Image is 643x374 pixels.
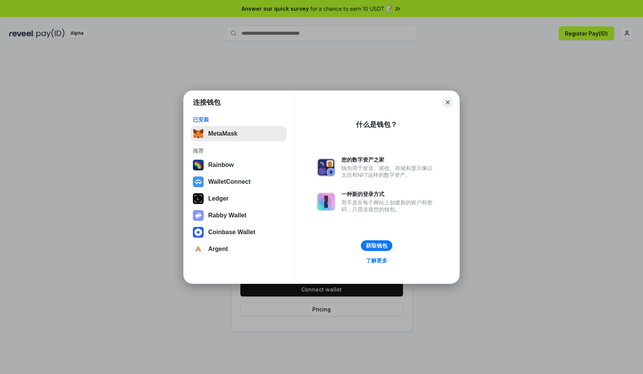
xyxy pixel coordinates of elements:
[317,158,335,176] img: svg+xml,%3Csvg%20xmlns%3D%22http%3A%2F%2Fwww.w3.org%2F2000%2Fsvg%22%20fill%3D%22none%22%20viewBox...
[193,244,204,254] img: svg+xml,%3Csvg%20width%3D%2228%22%20height%3D%2228%22%20viewBox%3D%220%200%2028%2028%22%20fill%3D...
[193,98,220,107] h1: 连接钱包
[193,128,204,139] img: svg+xml,%3Csvg%20fill%3D%22none%22%20height%3D%2233%22%20viewBox%3D%220%200%2035%2033%22%20width%...
[341,156,436,163] div: 您的数字资产之家
[366,257,387,264] div: 了解更多
[191,126,287,141] button: MetaMask
[193,147,284,154] div: 推荐
[361,240,392,251] button: 获取钱包
[191,174,287,189] button: WalletConnect
[361,256,392,266] a: 了解更多
[191,157,287,173] button: Rainbow
[193,210,204,221] img: svg+xml,%3Csvg%20xmlns%3D%22http%3A%2F%2Fwww.w3.org%2F2000%2Fsvg%22%20fill%3D%22none%22%20viewBox...
[191,225,287,240] button: Coinbase Wallet
[208,130,237,137] div: MetaMask
[193,160,204,170] img: svg+xml,%3Csvg%20width%3D%22120%22%20height%3D%22120%22%20viewBox%3D%220%200%20120%20120%22%20fil...
[341,199,436,213] div: 而不是在每个网站上创建新的账户和密码，只需连接您的钱包。
[193,193,204,204] img: svg+xml,%3Csvg%20xmlns%3D%22http%3A%2F%2Fwww.w3.org%2F2000%2Fsvg%22%20width%3D%2228%22%20height%3...
[208,195,228,202] div: Ledger
[208,178,251,185] div: WalletConnect
[442,97,453,108] button: Close
[341,165,436,178] div: 钱包用于发送、接收、存储和显示像以太坊和NFT这样的数字资产。
[193,116,284,123] div: 已安装
[366,242,387,249] div: 获取钱包
[208,229,255,236] div: Coinbase Wallet
[208,162,234,168] div: Rainbow
[317,193,335,211] img: svg+xml,%3Csvg%20xmlns%3D%22http%3A%2F%2Fwww.w3.org%2F2000%2Fsvg%22%20fill%3D%22none%22%20viewBox...
[193,176,204,187] img: svg+xml,%3Csvg%20width%3D%2228%22%20height%3D%2228%22%20viewBox%3D%220%200%2028%2028%22%20fill%3D...
[191,208,287,223] button: Rabby Wallet
[208,212,246,219] div: Rabby Wallet
[193,227,204,238] img: svg+xml,%3Csvg%20width%3D%2228%22%20height%3D%2228%22%20viewBox%3D%220%200%2028%2028%22%20fill%3D...
[191,191,287,206] button: Ledger
[341,191,436,198] div: 一种新的登录方式
[191,241,287,257] button: Argent
[208,246,228,253] div: Argent
[356,120,397,129] div: 什么是钱包？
